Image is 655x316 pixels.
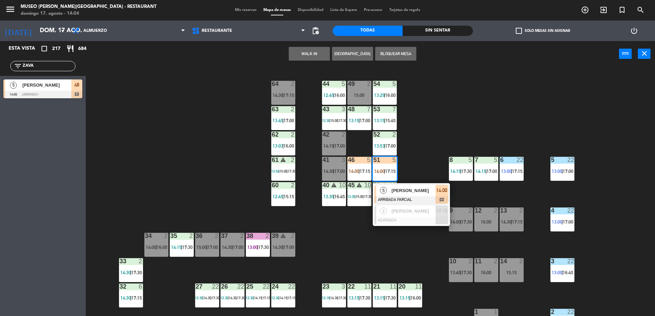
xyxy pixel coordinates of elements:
[189,233,193,239] div: 2
[333,194,335,199] span: |
[331,182,337,188] i: warning
[511,219,512,225] span: |
[287,169,288,173] span: |
[460,219,462,225] span: |
[221,296,228,300] span: 12:30
[384,92,385,98] span: |
[374,118,385,123] span: 13:15
[360,168,370,174] span: 17:15
[203,296,211,300] span: 14:30
[240,233,244,239] div: 2
[288,296,296,300] span: 17:15
[237,296,245,300] span: 17:30
[278,169,279,173] span: |
[500,270,524,275] div: 15:15
[181,244,182,250] span: |
[359,118,360,123] span: |
[415,283,422,290] div: 11
[212,283,219,290] div: 22
[289,47,330,61] button: WALK IN
[380,187,387,194] span: 5
[640,49,648,58] i: close
[333,168,335,174] span: |
[323,92,334,98] span: 12:45
[229,296,237,300] span: 14:30
[206,244,208,250] span: |
[279,296,287,300] span: 14:15
[287,296,288,300] span: |
[567,207,574,214] div: 22
[390,182,396,188] div: 10
[182,244,193,250] span: 17:30
[638,49,651,59] button: close
[265,233,270,239] div: 2
[271,296,279,300] span: 12:30
[450,157,450,163] div: 8
[59,27,67,35] i: arrow_drop_down
[373,131,374,138] div: 52
[450,258,450,264] div: 10
[284,92,294,98] span: 17:15
[384,118,385,123] span: |
[552,270,562,275] span: 13:00
[563,168,573,174] span: 17:00
[619,49,632,59] button: power_input
[333,92,335,98] span: |
[284,143,294,149] span: 16:00
[237,283,244,290] div: 22
[329,296,330,300] span: |
[280,157,286,163] i: warning
[202,296,203,300] span: |
[581,6,589,14] i: add_circle_outline
[157,244,167,250] span: 16:00
[283,244,284,250] span: |
[273,194,283,199] span: 12:45
[311,27,320,35] span: pending_actions
[120,270,131,275] span: 14:30
[359,168,360,174] span: |
[258,244,269,250] span: 17:30
[337,118,338,123] span: |
[271,169,279,173] span: 13:54
[40,45,48,53] i: crop_square
[283,143,284,149] span: |
[375,47,416,61] button: Bloquear Mesa
[450,219,461,225] span: 14:00
[263,283,270,290] div: 22
[636,6,645,14] i: search
[367,81,371,87] div: 2
[146,244,156,250] span: 14:00
[14,62,22,70] i: filter_list
[291,157,295,163] div: 2
[236,296,237,300] span: |
[386,8,424,12] span: Tarjetas de regalo
[364,182,371,188] div: 10
[334,92,345,98] span: 16:00
[562,168,563,174] span: |
[403,26,473,36] div: Sin sentar
[384,143,385,149] span: |
[384,168,385,174] span: |
[385,295,396,301] span: 17:30
[131,295,142,301] span: 17:15
[373,283,374,290] div: 21
[334,194,345,199] span: 16:45
[373,106,374,112] div: 53
[373,157,374,163] div: 51
[195,296,203,300] span: 12:30
[392,207,436,215] span: [PERSON_NAME]
[500,207,501,214] div: 13
[273,118,283,123] span: 13:45
[3,45,49,53] div: Esta vista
